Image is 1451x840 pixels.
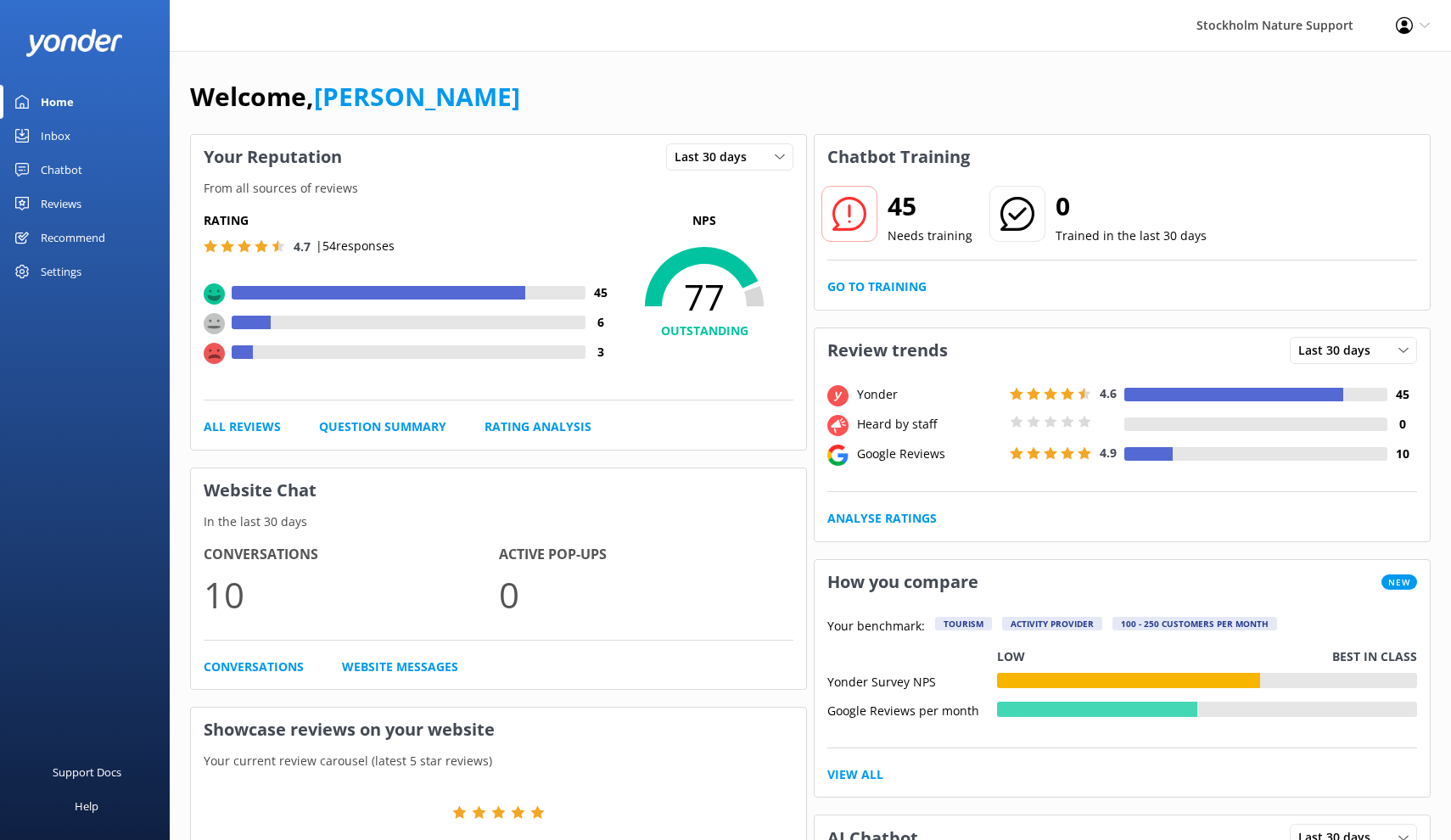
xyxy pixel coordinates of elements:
h4: 45 [585,283,615,302]
h4: 3 [585,343,615,361]
h1: Welcome, [190,76,520,117]
p: | 54 responses [316,237,395,255]
p: In the last 30 days [191,512,806,531]
h2: 45 [888,186,972,227]
img: yonder-white-logo.png [25,29,123,57]
h3: How you compare [815,560,991,604]
h4: Conversations [204,544,499,566]
a: [PERSON_NAME] [314,79,520,114]
a: Go to Training [827,277,927,296]
p: Your benchmark: [827,617,925,637]
h3: Chatbot Training [815,135,983,179]
h3: Website Chat [191,468,806,512]
h5: Rating [204,211,615,230]
p: Trained in the last 30 days [1056,227,1207,245]
div: Support Docs [53,755,121,789]
div: Reviews [41,187,81,221]
div: Inbox [41,119,70,153]
div: 100 - 250 customers per month [1112,617,1277,630]
span: 4.9 [1100,445,1117,461]
h3: Review trends [815,328,961,372]
h4: 6 [585,313,615,332]
h4: 0 [1387,415,1417,434]
div: Home [41,85,74,119]
h4: Active Pop-ups [499,544,794,566]
a: View All [827,765,883,784]
span: 4.6 [1100,385,1117,401]
div: Activity Provider [1002,617,1102,630]
div: Settings [41,255,81,288]
p: Best in class [1332,647,1417,666]
a: All Reviews [204,417,281,436]
h2: 0 [1056,186,1207,227]
span: Last 30 days [675,148,757,166]
h4: 45 [1387,385,1417,404]
a: Question Summary [319,417,446,436]
span: Last 30 days [1298,341,1381,360]
div: Chatbot [41,153,82,187]
div: Yonder [853,385,1006,404]
h4: OUTSTANDING [615,322,793,340]
p: Low [997,647,1025,666]
div: Google Reviews [853,445,1006,463]
a: Website Messages [342,658,458,676]
div: Help [75,789,98,823]
div: Tourism [935,617,992,630]
div: Heard by staff [853,415,1006,434]
div: Recommend [41,221,105,255]
p: Your current review carousel (latest 5 star reviews) [191,752,806,770]
p: 10 [204,566,499,623]
p: NPS [615,211,793,230]
p: 0 [499,566,794,623]
span: 77 [615,276,793,318]
h3: Your Reputation [191,135,355,179]
p: From all sources of reviews [191,179,806,198]
a: Rating Analysis [485,417,591,436]
div: Google Reviews per month [827,702,997,717]
span: 4.7 [294,238,311,255]
h3: Showcase reviews on your website [191,708,806,752]
p: Needs training [888,227,972,245]
h4: 10 [1387,445,1417,463]
span: New [1381,574,1417,590]
a: Conversations [204,658,304,676]
a: Analyse Ratings [827,509,937,528]
div: Yonder Survey NPS [827,673,997,688]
